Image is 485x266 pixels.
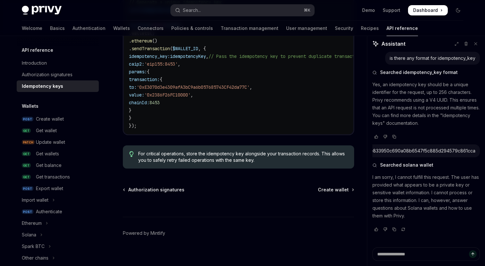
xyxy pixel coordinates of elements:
span: idempotency_key: [129,53,170,59]
div: Import wallet [22,196,48,204]
a: GETGet balance [17,160,99,171]
a: API reference [387,21,418,36]
button: Toggle Import wallet section [17,194,99,206]
button: Reload last chat [399,226,407,233]
button: Copy chat response [390,133,398,140]
p: I am sorry, I cannot fulfill this request. The user has provided what appears to be a private key... [372,173,480,220]
img: dark logo [22,6,62,15]
div: Introduction [22,59,47,67]
a: GETGet wallet [17,125,99,136]
a: Introduction [17,57,99,69]
div: Authorization signatures [22,71,72,78]
div: Update wallet [36,138,65,146]
a: Demo [362,7,375,14]
button: Toggle Other chains section [17,252,99,264]
button: Searched idempotency_key format [372,69,480,76]
span: PATCH [22,140,35,145]
a: Recipes [361,21,379,36]
span: POST [22,117,33,122]
a: POSTAuthenticate [17,206,99,217]
span: to: [129,84,137,90]
button: Vote that response was good [372,226,380,233]
button: Toggle Spark BTC section [17,241,99,252]
span: GET [22,175,31,179]
span: ( [170,46,173,51]
div: is there any format for idempotency_key [390,55,475,61]
span: // Pass the idempotency key to prevent duplicate transactions [208,53,365,59]
span: 8453 [149,100,160,105]
span: GET [22,163,31,168]
a: Welcome [22,21,42,36]
button: Vote that response was not good [381,133,389,140]
div: Solana [22,231,36,239]
div: Spark BTC [22,243,45,250]
a: Support [383,7,400,14]
div: Get balance [36,161,62,169]
span: , [178,61,180,67]
a: PATCHUpdate wallet [17,136,99,148]
button: Copy chat response [390,226,398,233]
span: For critical operations, store the idempotency key alongside your transaction records. This allow... [138,151,348,163]
span: Create wallet [318,187,349,193]
a: Connectors [138,21,164,36]
span: idempotencyKey [170,53,206,59]
button: Vote that response was good [372,133,380,140]
span: } [129,115,132,121]
a: Authorization signatures [17,69,99,80]
a: Authentication [72,21,106,36]
span: transaction: [129,77,160,82]
svg: Tip [129,151,134,157]
span: $WALLET_ID [173,46,198,51]
a: POSTCreate wallet [17,113,99,125]
span: () [152,38,157,44]
a: User management [286,21,327,36]
div: Idempotency keys [22,82,63,90]
span: Searched solana wallet [380,162,433,168]
a: Powered by Mintlify [123,230,165,236]
span: , [206,53,208,59]
span: , { [198,46,206,51]
a: Wallets [113,21,130,36]
div: Get wallet [36,127,57,134]
span: POST [22,209,33,214]
span: } [129,107,132,113]
button: Toggle Solana section [17,229,99,241]
span: GET [22,151,31,156]
span: Searched idempotency_key format [380,69,458,76]
span: . [129,46,132,51]
a: Policies & controls [171,21,213,36]
span: . [129,38,132,44]
span: sendTransaction [132,46,170,51]
span: , [250,84,252,90]
span: ⌘ K [304,8,311,13]
a: POSTExport wallet [17,183,99,194]
button: Searched solana wallet [372,162,480,168]
textarea: Ask a question... [372,247,480,261]
span: Assistant [381,40,405,48]
p: Yes, an idempotency key should be a unique identifier for the request, up to 256 characters. Priv... [372,81,480,127]
h5: Wallets [22,102,38,110]
div: wallet:solana:ef6e0d0e7791ebe1b706c7b3de833950c690a08b6547f5c885d294579c861cca [275,148,475,154]
span: , [191,92,193,98]
a: GETGet wallets [17,148,99,160]
div: Get wallets [36,150,59,158]
a: Create wallet [318,187,353,193]
span: params: [129,69,147,75]
span: Authorization signatures [128,187,184,193]
div: Search... [183,6,201,14]
a: GETGet transactions [17,171,99,183]
a: Security [335,21,353,36]
span: }); [129,123,137,129]
button: Open search [171,5,314,16]
button: Toggle dark mode [453,5,463,15]
button: Vote that response was not good [381,226,389,233]
span: '0xE3070d3e4309afA3bC9a6b057685743CF42da77C' [137,84,250,90]
a: Idempotency keys [17,80,99,92]
span: '0x2386F26FC10000' [144,92,191,98]
span: { [147,69,149,75]
span: GET [22,128,31,133]
div: Export wallet [36,185,63,192]
div: Ethereum [22,219,42,227]
span: caip2: [129,61,144,67]
div: Authenticate [36,208,62,216]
